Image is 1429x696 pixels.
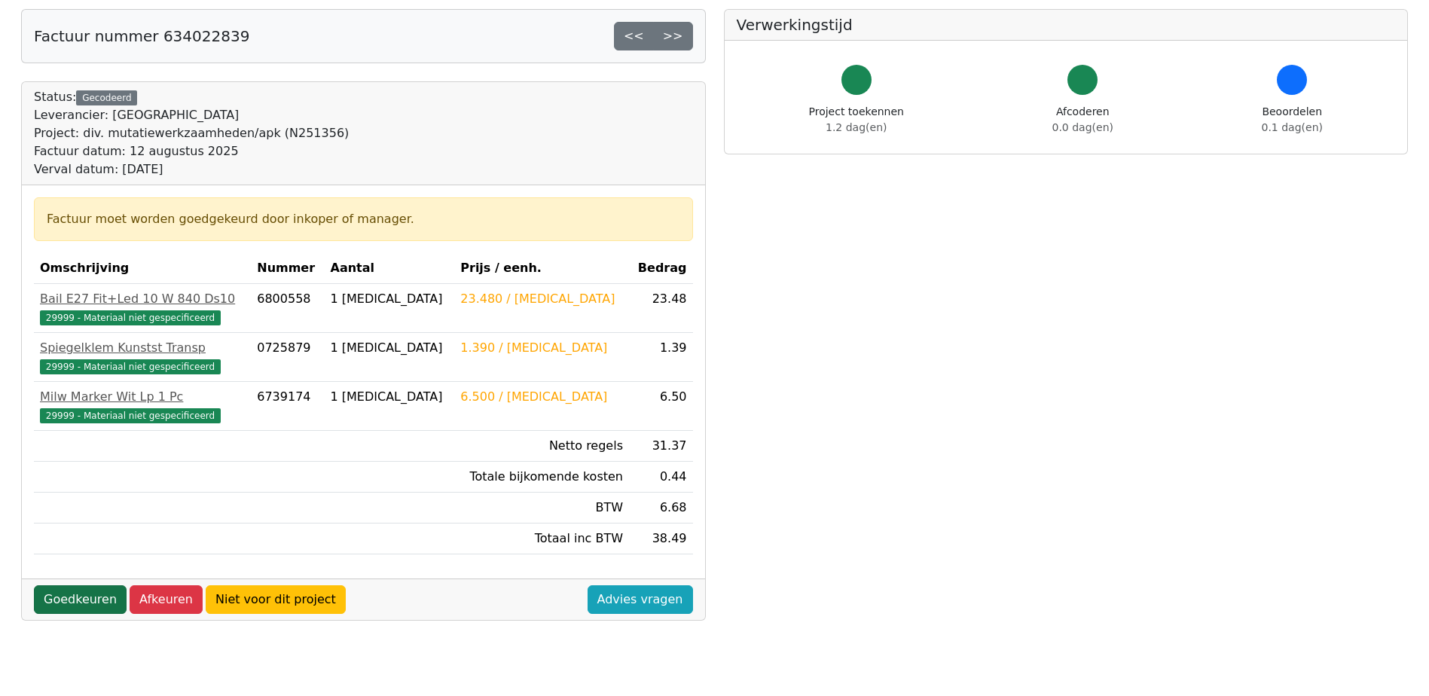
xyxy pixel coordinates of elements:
td: 0.44 [629,462,693,493]
div: 6.500 / [MEDICAL_DATA] [460,388,623,406]
h5: Factuur nummer 634022839 [34,27,249,45]
a: Milw Marker Wit Lp 1 Pc29999 - Materiaal niet gespecificeerd [40,388,245,424]
td: 6800558 [251,284,324,333]
span: 0.1 dag(en) [1262,121,1323,133]
span: 1.2 dag(en) [826,121,887,133]
td: 23.48 [629,284,693,333]
td: 6739174 [251,382,324,431]
a: Niet voor dit project [206,585,346,614]
div: 1 [MEDICAL_DATA] [331,290,449,308]
span: 29999 - Materiaal niet gespecificeerd [40,310,221,325]
td: Totale bijkomende kosten [454,462,629,493]
td: BTW [454,493,629,524]
a: >> [653,22,693,50]
div: Project toekennen [809,104,904,136]
div: Afcoderen [1052,104,1113,136]
td: 31.37 [629,431,693,462]
th: Bedrag [629,253,693,284]
a: Advies vragen [588,585,693,614]
a: Afkeuren [130,585,203,614]
td: 1.39 [629,333,693,382]
a: Bail E27 Fit+Led 10 W 840 Ds1029999 - Materiaal niet gespecificeerd [40,290,245,326]
div: Factuur datum: 12 augustus 2025 [34,142,349,160]
th: Prijs / eenh. [454,253,629,284]
div: 23.480 / [MEDICAL_DATA] [460,290,623,308]
div: Gecodeerd [76,90,137,105]
div: Bail E27 Fit+Led 10 W 840 Ds10 [40,290,245,308]
td: Totaal inc BTW [454,524,629,554]
div: Factuur moet worden goedgekeurd door inkoper of manager. [47,210,680,228]
th: Aantal [325,253,455,284]
td: 6.68 [629,493,693,524]
div: Beoordelen [1262,104,1323,136]
th: Nummer [251,253,324,284]
div: 1.390 / [MEDICAL_DATA] [460,339,623,357]
div: Leverancier: [GEOGRAPHIC_DATA] [34,106,349,124]
td: 0725879 [251,333,324,382]
div: Verval datum: [DATE] [34,160,349,179]
a: Goedkeuren [34,585,127,614]
span: 29999 - Materiaal niet gespecificeerd [40,359,221,374]
td: Netto regels [454,431,629,462]
span: 0.0 dag(en) [1052,121,1113,133]
div: 1 [MEDICAL_DATA] [331,388,449,406]
h5: Verwerkingstijd [737,16,1396,34]
th: Omschrijving [34,253,251,284]
div: Status: [34,88,349,179]
div: 1 [MEDICAL_DATA] [331,339,449,357]
div: Project: div. mutatiewerkzaamheden/apk (N251356) [34,124,349,142]
div: Spiegelklem Kunstst Transp [40,339,245,357]
a: << [614,22,654,50]
td: 6.50 [629,382,693,431]
a: Spiegelklem Kunstst Transp29999 - Materiaal niet gespecificeerd [40,339,245,375]
span: 29999 - Materiaal niet gespecificeerd [40,408,221,423]
div: Milw Marker Wit Lp 1 Pc [40,388,245,406]
td: 38.49 [629,524,693,554]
